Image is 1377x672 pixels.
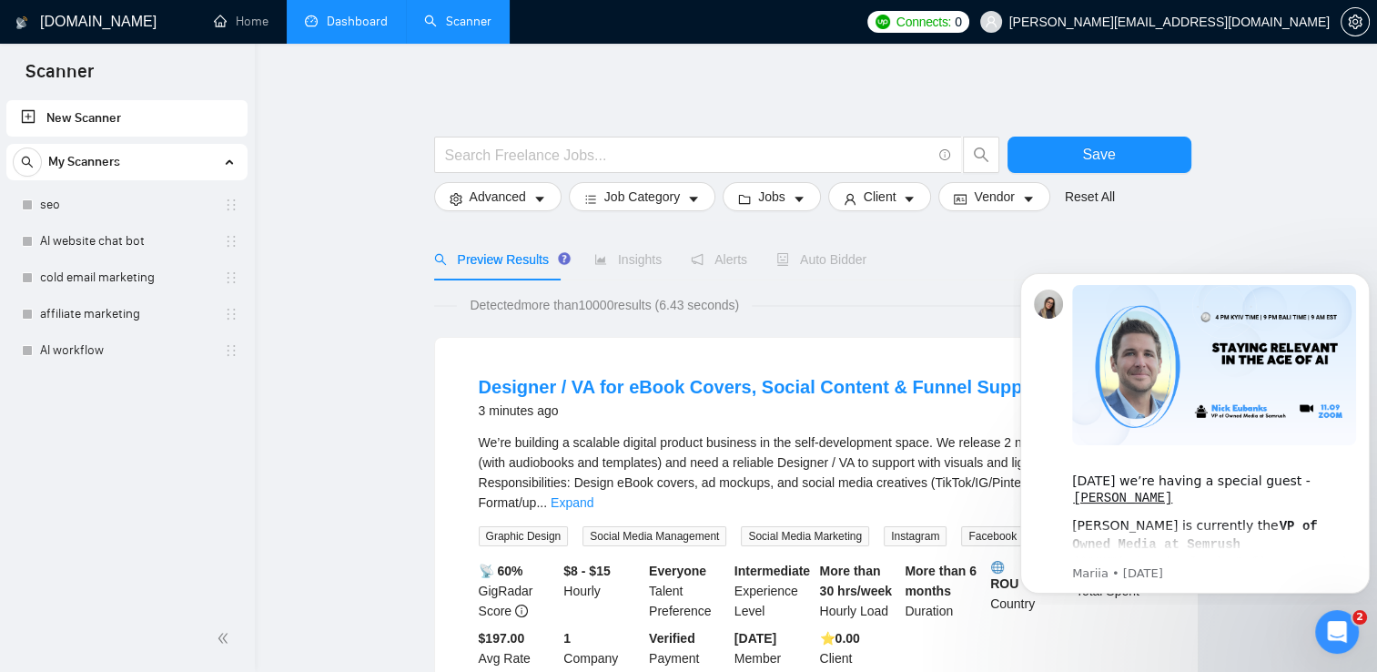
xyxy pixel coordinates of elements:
[40,187,213,223] a: seo
[954,192,967,206] span: idcard
[691,253,704,266] span: notification
[29,219,284,272] div: ✅ The freelancer is verified in the [GEOGRAPHIC_DATA]/[GEOGRAPHIC_DATA]
[964,147,998,163] span: search
[987,561,1072,621] div: Country
[29,406,284,442] div: You can find more information about such BMs below:
[479,564,523,578] b: 📡 60%
[820,564,892,598] b: More than 30 hrs/week
[21,100,233,137] a: New Scanner
[29,129,284,219] div: Before requesting an additional country-specific BM, please make sure that your agency meets ALL ...
[536,495,547,510] span: ...
[479,377,1048,397] a: Designer / VA for eBook Covers, Social Content & Funnel Support
[649,564,706,578] b: Everyone
[434,252,565,267] span: Preview Results
[938,182,1049,211] button: idcardVendorcaret-down
[820,631,860,646] b: ⭐️ 0.00
[52,10,81,39] img: Profile image for AI Assistant from GigRadar 📡
[1315,610,1359,654] iframe: Intercom live chat
[828,182,932,211] button: userClientcaret-down
[649,631,695,646] b: Verified
[556,250,572,267] div: Tooltip anchor
[31,573,340,626] button: Yes, I meet all of the criteria - request a new BM
[1342,15,1369,29] span: setting
[470,187,526,207] span: Advanced
[1065,187,1115,207] a: Reset All
[1341,15,1370,29] a: setting
[15,8,28,37] img: logo
[691,252,747,267] span: Alerts
[30,443,283,529] div: Can I apply to US-only jobs?If you're interested in applying for jobs that are restricted…
[29,40,284,58] div: Hey, there!
[424,14,491,29] a: searchScanner
[48,478,244,512] span: If you're interested in applying for jobs that are restricted…
[434,253,447,266] span: search
[563,564,610,578] b: $8 - $15
[991,561,1004,574] img: 🌐
[533,192,546,206] span: caret-down
[905,564,977,598] b: More than 6 months
[479,631,525,646] b: $197.00
[961,526,1024,546] span: Facebook
[738,192,751,206] span: folder
[48,457,265,476] div: Can I apply to US-only jobs?
[6,144,248,369] li: My Scanners
[40,332,213,369] a: AI workflow
[758,187,785,207] span: Jobs
[479,435,1146,510] span: We’re building a scalable digital product business in the self-development space. We release 2 ne...
[734,564,810,578] b: Intermediate
[1082,143,1115,166] span: Save
[457,295,752,315] span: Detected more than 10000 results (6.43 seconds)
[723,182,821,211] button: folderJobscaret-down
[1341,7,1370,36] button: setting
[594,252,662,267] span: Insights
[29,67,284,121] div: You can request an additional Business Manager to apply for US or UK exclusive jobs.
[884,526,947,546] span: Instagram
[963,137,999,173] button: search
[594,253,607,266] span: area-chart
[29,344,284,398] div: ✅ The agency owner is verified in the [GEOGRAPHIC_DATA]/[GEOGRAPHIC_DATA]
[40,296,213,332] a: affiliate marketing
[479,526,569,546] span: Graphic Design
[6,100,248,137] li: New Scanner
[224,270,238,285] span: holder
[15,29,299,539] div: Hey, there!You can request an additional Business Manager to apply for US or UK exclusive jobs.Be...
[1013,257,1377,605] iframe: Intercom notifications message
[896,12,951,32] span: Connects:
[224,343,238,358] span: holder
[793,192,805,206] span: caret-down
[434,182,562,211] button: settingAdvancedcaret-down
[40,223,213,260] a: AI website chat bot
[939,149,951,161] span: info-circle
[450,192,462,206] span: setting
[687,192,700,206] span: caret-down
[224,198,238,212] span: holder
[645,561,731,621] div: Talent Preference
[224,234,238,249] span: holder
[13,148,42,177] button: search
[319,7,352,40] div: Close
[224,307,238,321] span: holder
[285,7,319,42] button: Home
[776,253,789,266] span: robot
[563,631,571,646] b: 1
[40,260,213,296] a: cold email marketing
[88,11,283,39] h1: AI Assistant from GigRadar 📡
[955,12,962,32] span: 0
[217,629,235,647] span: double-left
[816,561,902,621] div: Hourly Load
[475,561,561,621] div: GigRadar Score
[12,7,46,42] button: go back
[876,15,890,29] img: upwork-logo.png
[14,156,41,168] span: search
[985,15,997,28] span: user
[445,144,931,167] input: Search Freelance Jobs...
[864,187,896,207] span: Client
[1007,137,1191,173] button: Save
